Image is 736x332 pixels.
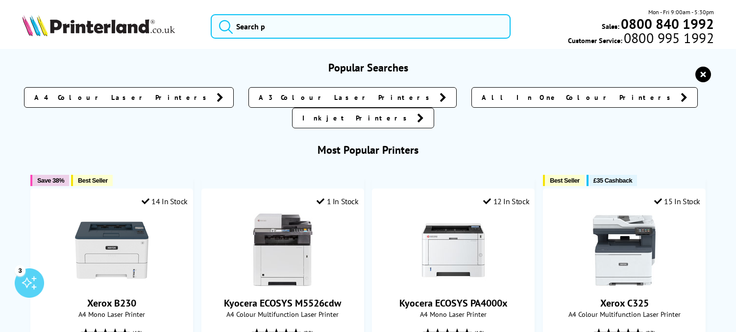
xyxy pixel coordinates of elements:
span: All In One Colour Printers [482,93,676,102]
button: Save 38% [30,175,69,186]
span: 0800 995 1992 [622,33,714,43]
span: Customer Service: [568,33,714,45]
span: A4 Colour Multifunction Laser Printer [548,309,700,319]
a: Kyocera ECOSYS M5526cdw [224,297,341,309]
a: Inkjet Printers [292,108,434,128]
span: A4 Mono Laser Printer [377,309,529,319]
a: Kyocera ECOSYS M5526cdw [246,279,319,289]
div: 3 [15,265,25,276]
div: 14 In Stock [142,196,188,206]
span: Save 38% [37,177,64,184]
button: Best Seller [71,175,113,186]
div: 15 In Stock [654,196,700,206]
span: Inkjet Printers [302,113,412,123]
span: Sales: [602,22,619,31]
a: Kyocera ECOSYS PA4000x [417,279,490,289]
div: 12 In Stock [483,196,529,206]
a: Kyocera ECOSYS PA4000x [399,297,508,309]
a: Printerland Logo [22,15,198,38]
a: All In One Colour Printers [471,87,698,108]
span: Mon - Fri 9:00am - 5:30pm [648,7,714,17]
a: 0800 840 1992 [619,19,714,28]
span: A4 Colour Laser Printers [34,93,212,102]
input: Search p [211,14,511,39]
img: Kyocera ECOSYS PA4000x [417,213,490,287]
div: 1 In Stock [317,196,359,206]
span: A3 Colour Laser Printers [259,93,435,102]
button: £35 Cashback [587,175,637,186]
img: Xerox C325 [588,213,661,287]
img: Printerland Logo [22,15,175,36]
a: A3 Colour Laser Printers [248,87,457,108]
span: A4 Colour Multifunction Laser Printer [207,309,359,319]
a: Xerox C325 [588,279,661,289]
img: Xerox B230 [75,213,148,287]
button: Best Seller [543,175,585,186]
a: Xerox B230 [87,297,136,309]
a: A4 Colour Laser Printers [24,87,234,108]
a: Xerox C325 [600,297,649,309]
h3: Popular Searches [22,61,714,74]
b: 0800 840 1992 [621,15,714,33]
h3: Most Popular Printers [22,143,714,157]
span: A4 Mono Laser Printer [36,309,188,319]
img: Kyocera ECOSYS M5526cdw [246,213,319,287]
span: £35 Cashback [593,177,632,184]
a: Xerox B230 [75,279,148,289]
span: Best Seller [78,177,108,184]
span: Best Seller [550,177,580,184]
